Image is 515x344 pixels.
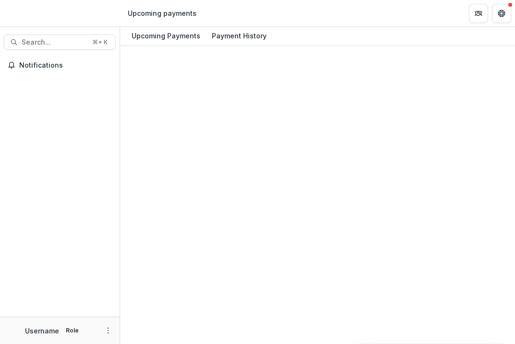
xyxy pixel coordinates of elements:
[128,8,196,18] div: Upcoming payments
[469,4,488,23] button: Partners
[4,35,116,50] button: Search...
[208,29,270,43] div: Payment History
[124,6,200,20] nav: breadcrumb
[19,61,112,70] span: Notifications
[4,58,116,73] button: Notifications
[22,38,86,47] span: Search...
[128,27,204,46] a: Upcoming Payments
[208,27,270,46] a: Payment History
[63,326,82,335] p: Role
[25,326,59,336] p: Username
[102,325,114,336] button: More
[128,29,204,43] div: Upcoming Payments
[492,4,511,23] button: Get Help
[90,37,110,47] div: ⌘ + K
